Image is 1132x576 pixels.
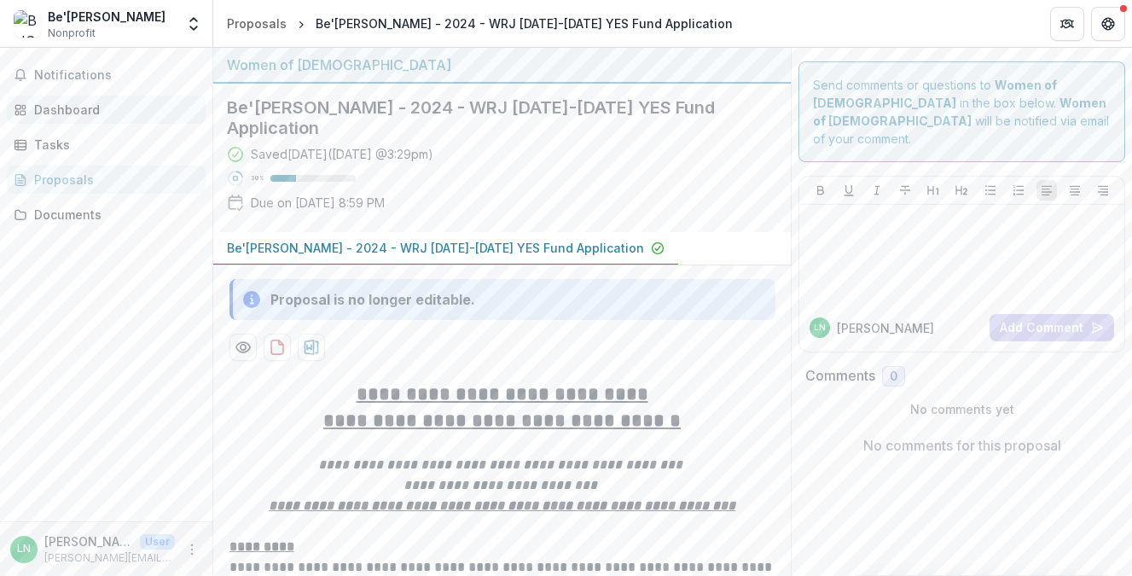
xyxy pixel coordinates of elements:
a: Documents [7,201,206,229]
div: Proposals [227,15,287,32]
button: Bullet List [980,180,1001,201]
button: Ordered List [1008,180,1029,201]
div: Be'[PERSON_NAME] [48,8,165,26]
p: 30 % [251,172,264,184]
div: Lindsey Newman [17,544,31,555]
button: Align Left [1036,180,1057,201]
img: Be'Chol Lashon [14,10,41,38]
h2: Be'[PERSON_NAME] - 2024 - WRJ [DATE]-[DATE] YES Fund Application [227,97,750,138]
div: Be'[PERSON_NAME] - 2024 - WRJ [DATE]-[DATE] YES Fund Application [316,15,733,32]
p: Be'[PERSON_NAME] - 2024 - WRJ [DATE]-[DATE] YES Fund Application [227,239,644,257]
p: Due on [DATE] 8:59 PM [251,194,385,212]
button: Heading 2 [951,180,972,201]
div: Proposal is no longer editable. [270,289,475,310]
button: Partners [1050,7,1084,41]
nav: breadcrumb [220,11,740,36]
span: 0 [890,369,897,384]
button: Align Right [1093,180,1113,201]
p: No comments yet [805,400,1118,418]
a: Proposals [220,11,293,36]
div: Proposals [34,171,192,189]
div: Lindsey Newman [814,323,826,332]
div: Dashboard [34,101,192,119]
button: More [182,539,202,560]
button: Strike [895,180,915,201]
div: Send comments or questions to in the box below. will be notified via email of your comment. [798,61,1125,162]
p: [PERSON_NAME] [44,532,133,550]
button: Preview f6c62a50-aec5-404a-8caa-1da66c00760d-0.pdf [229,334,257,361]
span: Notifications [34,68,199,83]
div: Tasks [34,136,192,154]
button: Bold [810,180,831,201]
p: [PERSON_NAME] [837,319,934,337]
a: Dashboard [7,96,206,124]
p: No comments for this proposal [863,435,1061,456]
a: Proposals [7,166,206,194]
button: download-proposal [264,334,291,361]
button: Get Help [1091,7,1125,41]
p: User [140,534,175,550]
p: [PERSON_NAME][EMAIL_ADDRESS][DOMAIN_NAME] [44,550,175,566]
button: Open entity switcher [182,7,206,41]
div: Saved [DATE] ( [DATE] @ 3:29pm ) [251,145,433,163]
h2: Comments [805,368,875,384]
button: Align Center [1065,180,1085,201]
button: Italicize [867,180,887,201]
button: Heading 1 [923,180,943,201]
button: Notifications [7,61,206,89]
button: Add Comment [990,314,1114,341]
div: Documents [34,206,192,224]
div: Women of [DEMOGRAPHIC_DATA] [227,55,777,75]
span: Nonprofit [48,26,96,41]
button: download-proposal [298,334,325,361]
a: Tasks [7,131,206,159]
button: Underline [839,180,859,201]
